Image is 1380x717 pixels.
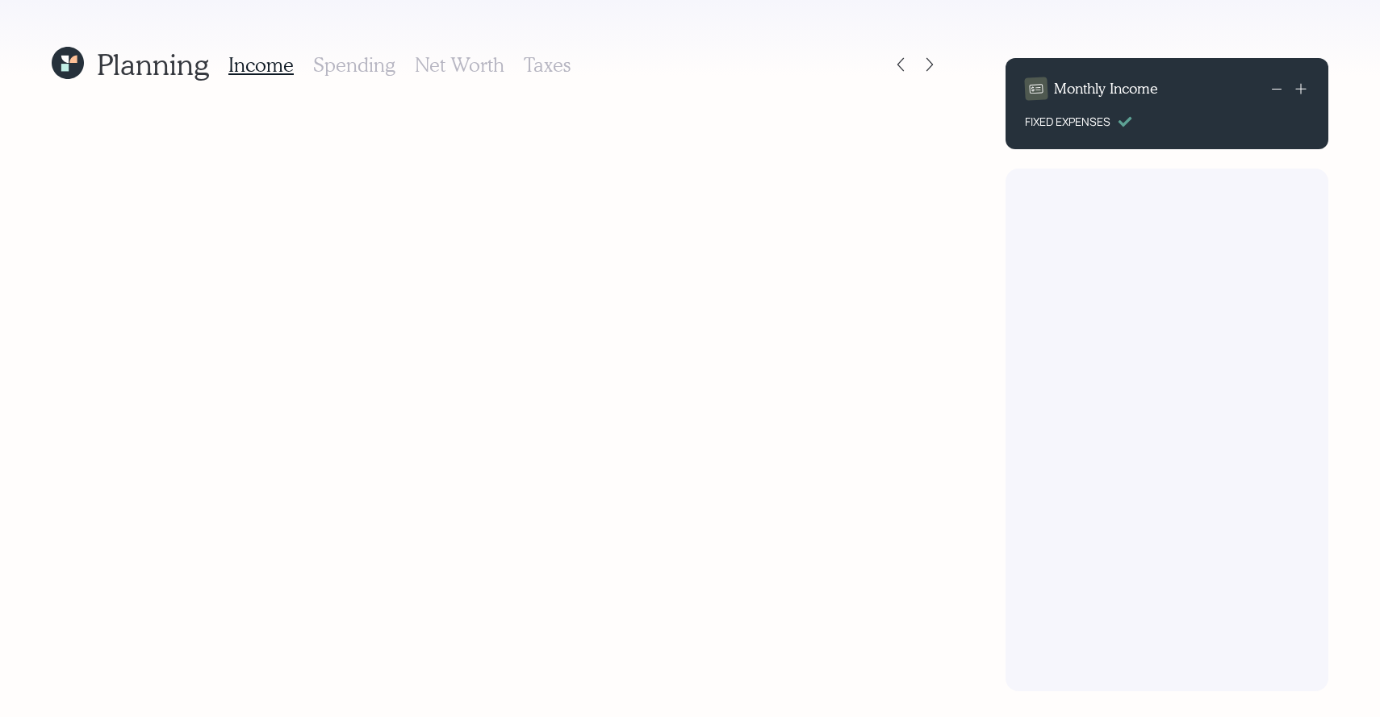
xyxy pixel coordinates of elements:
h4: Monthly Income [1054,80,1158,98]
h3: Net Worth [415,53,504,77]
h1: Planning [97,47,209,81]
div: FIXED EXPENSES [1025,113,1110,130]
h3: Taxes [524,53,571,77]
h3: Income [228,53,294,77]
h3: Spending [313,53,395,77]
